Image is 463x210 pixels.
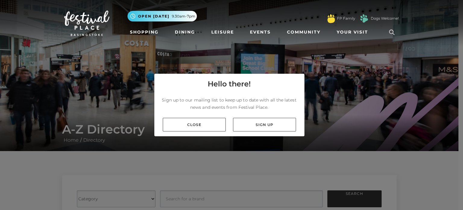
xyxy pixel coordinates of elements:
[163,118,226,131] a: Close
[371,16,399,21] a: Dogs Welcome!
[172,27,197,38] a: Dining
[128,27,161,38] a: Shopping
[208,79,251,89] h4: Hello there!
[285,27,323,38] a: Community
[247,27,273,38] a: Events
[138,14,169,19] span: Open [DATE]
[337,16,355,21] a: FP Family
[128,11,197,21] button: Open [DATE] 9.30am-7pm
[334,27,373,38] a: Your Visit
[233,118,296,131] a: Sign up
[172,14,195,19] span: 9.30am-7pm
[337,29,368,35] span: Your Visit
[64,11,109,36] img: Festival Place Logo
[209,27,236,38] a: Leisure
[159,96,300,111] p: Sign up to our mailing list to keep up to date with all the latest news and events from Festival ...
